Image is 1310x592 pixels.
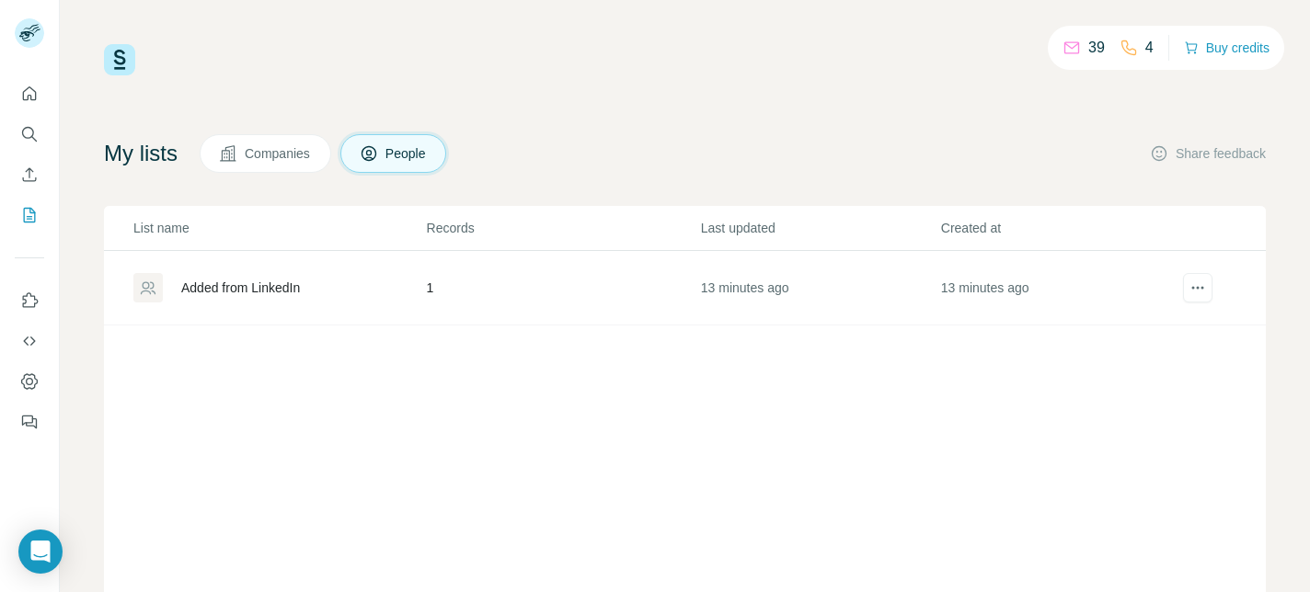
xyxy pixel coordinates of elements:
[15,199,44,232] button: My lists
[15,77,44,110] button: Quick start
[1145,37,1154,59] p: 4
[427,219,699,237] p: Records
[700,251,940,325] td: 13 minutes ago
[15,365,44,398] button: Dashboard
[104,139,178,168] h4: My lists
[15,158,44,191] button: Enrich CSV
[1184,35,1270,61] button: Buy credits
[245,144,312,163] span: Companies
[1183,273,1212,302] button: actions
[104,44,135,75] img: Surfe Logo
[15,324,44,358] button: Use Surfe API
[15,405,44,438] button: Feedback
[133,219,425,237] p: List name
[385,144,428,163] span: People
[426,251,700,325] td: 1
[18,529,63,574] div: Open Intercom Messenger
[15,284,44,317] button: Use Surfe on LinkedIn
[940,251,1180,325] td: 13 minutes ago
[1150,144,1266,163] button: Share feedback
[181,279,300,297] div: Added from LinkedIn
[701,219,939,237] p: Last updated
[941,219,1179,237] p: Created at
[15,118,44,151] button: Search
[1088,37,1105,59] p: 39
